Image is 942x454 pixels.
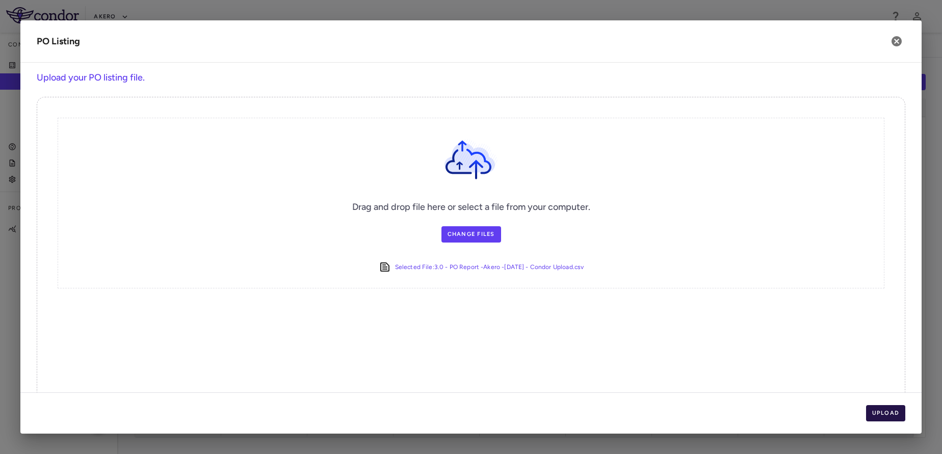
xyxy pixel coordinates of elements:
label: Change Files [441,226,501,243]
h6: Drag and drop file here or select a file from your computer. [352,200,590,214]
h6: Upload your PO listing file. [37,71,905,85]
div: PO Listing [37,35,80,48]
a: Selected File:3.0 - PO Report -Akero -[DATE] - Condor Upload.csv [395,261,584,274]
button: Upload [866,405,906,421]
